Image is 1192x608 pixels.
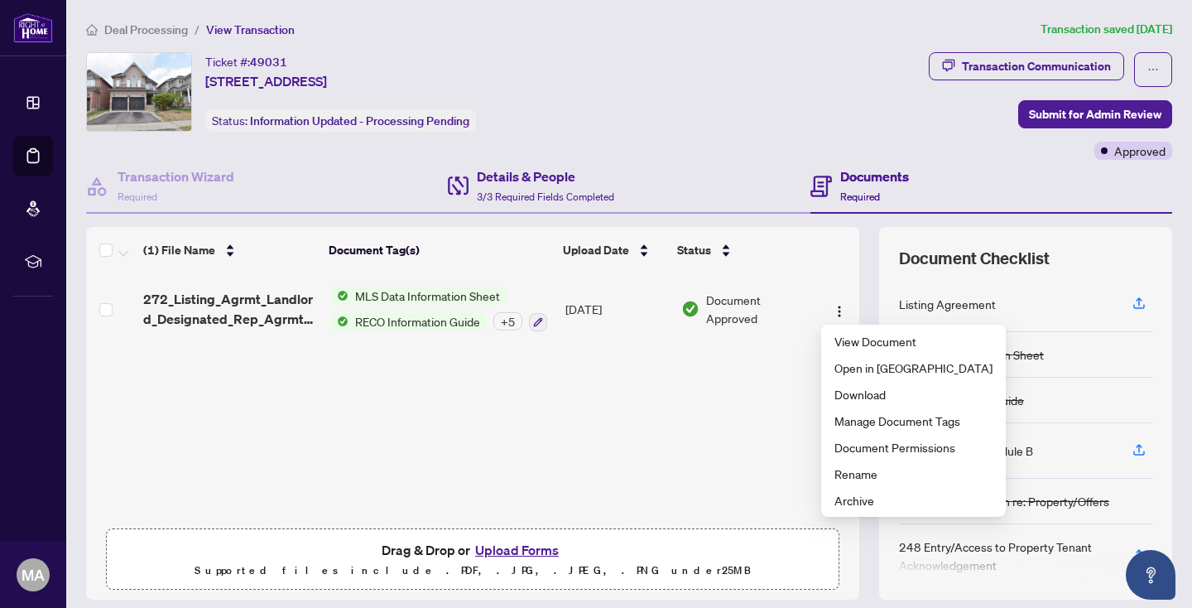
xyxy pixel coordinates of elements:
th: Upload Date [556,227,670,273]
h4: Details & People [477,166,614,186]
span: Rename [834,465,993,483]
img: Logo [833,305,846,318]
span: Download [834,385,993,403]
span: Required [118,191,157,203]
span: View Transaction [206,22,295,37]
span: Document Permissions [834,438,993,456]
span: MA [22,563,45,586]
span: 49031 [250,55,287,70]
span: Drag & Drop orUpload FormsSupported files include .PDF, .JPG, .JPEG, .PNG under25MB [107,529,839,591]
span: Deal Processing [104,22,188,37]
h4: Documents [840,166,909,186]
span: ellipsis [1147,64,1159,75]
img: IMG-E12348383_1.jpg [87,53,191,131]
span: (1) File Name [143,241,215,259]
span: Manage Document Tags [834,412,993,430]
span: 3/3 Required Fields Completed [477,191,614,203]
div: + 5 [493,312,522,331]
button: Logo [826,296,853,322]
button: Upload Forms [470,539,564,561]
li: / [195,20,199,39]
button: Submit for Admin Review [1018,100,1172,128]
span: Information Updated - Processing Pending [250,113,469,128]
div: 248 Entry/Access to Property Tenant Acknowledgement [899,538,1113,574]
span: View Document [834,332,993,350]
span: 272_Listing_Agrmt_Landlord_Designated_Rep_Agrmt_Auth_to_Offer_for_Lease_-_PropTx-[PERSON_NAME].pdf [143,289,316,329]
div: Status: [205,109,476,132]
span: RECO Information Guide [348,312,487,331]
button: Status IconMLS Data Information SheetStatus IconRECO Information Guide+5 [330,287,547,331]
img: Document Status [681,300,699,318]
span: Status [677,241,711,259]
span: Open in [GEOGRAPHIC_DATA] [834,359,993,377]
span: Submit for Admin Review [1029,101,1161,128]
span: Approved [1114,142,1166,160]
img: Status Icon [330,287,348,305]
article: Transaction saved [DATE] [1041,20,1172,39]
button: Transaction Communication [929,52,1124,80]
img: logo [13,12,53,43]
h4: Transaction Wizard [118,166,234,186]
span: home [86,24,98,36]
span: Drag & Drop or [382,539,564,561]
button: Open asap [1126,550,1175,600]
span: Required [840,191,880,203]
th: Status [670,227,814,273]
td: [DATE] [559,273,674,345]
span: Document Checklist [899,247,1050,270]
span: Document Approved [706,291,812,327]
div: Ticket #: [205,52,287,71]
span: Upload Date [563,241,629,259]
span: Archive [834,491,993,509]
th: Document Tag(s) [322,227,556,273]
div: Transaction Communication [962,53,1111,80]
p: Supported files include .PDF, .JPG, .JPEG, .PNG under 25 MB [117,561,829,581]
th: (1) File Name [137,227,322,273]
div: Listing Agreement [899,295,996,313]
img: Status Icon [330,312,348,331]
span: [STREET_ADDRESS] [205,71,327,91]
span: MLS Data Information Sheet [348,287,507,305]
